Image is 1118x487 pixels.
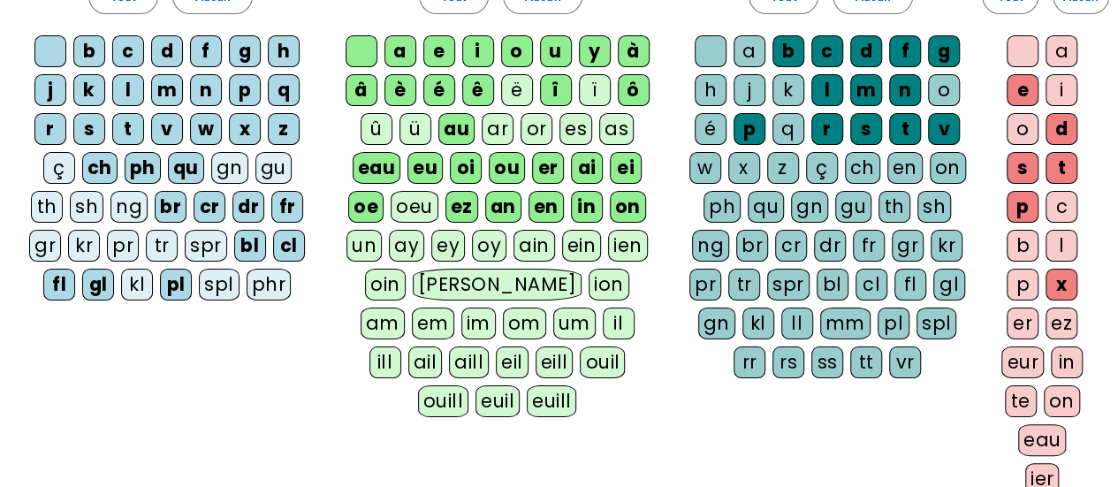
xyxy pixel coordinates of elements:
div: e [423,35,455,67]
div: cl [273,230,305,262]
div: h [268,35,300,67]
div: h [695,74,726,106]
div: gl [82,269,114,301]
div: é [695,113,726,145]
div: pr [689,269,721,301]
div: ail [408,346,443,378]
div: r [34,113,66,145]
div: mm [820,308,871,339]
div: eur [1001,346,1044,378]
div: br [736,230,768,262]
div: ion [589,269,629,301]
div: s [73,113,105,145]
div: pl [878,308,909,339]
div: l [112,74,144,106]
div: d [1046,113,1077,145]
div: euil [475,385,520,417]
div: en [887,152,923,184]
div: fl [894,269,926,301]
div: z [767,152,799,184]
div: sh [917,191,951,223]
div: es [559,113,592,145]
div: in [1051,346,1083,378]
div: c [811,35,843,67]
div: ay [389,230,424,262]
div: eau [353,152,401,184]
div: ein [562,230,602,262]
div: ô [618,74,650,106]
div: p [1007,191,1038,223]
div: om [503,308,546,339]
div: fr [271,191,303,223]
div: q [268,74,300,106]
div: t [1046,152,1077,184]
div: v [928,113,960,145]
div: z [268,113,300,145]
div: or [521,113,552,145]
div: ouill [418,385,468,417]
div: ien [608,230,648,262]
div: ey [431,230,465,262]
div: o [928,74,960,106]
div: t [112,113,144,145]
div: ç [806,152,838,184]
div: gn [211,152,248,184]
div: j [734,74,765,106]
div: vr [889,346,921,378]
div: g [928,35,960,67]
div: c [1046,191,1077,223]
div: ü [399,113,431,145]
div: bl [234,230,266,262]
div: gn [698,308,735,339]
div: kl [121,269,153,301]
div: b [772,35,804,67]
div: spl [916,308,957,339]
div: gr [29,230,61,262]
div: ez [1046,308,1077,339]
div: w [689,152,721,184]
div: spr [185,230,227,262]
div: r [811,113,843,145]
div: i [1046,74,1077,106]
div: on [1044,385,1080,417]
div: kl [742,308,774,339]
div: th [31,191,63,223]
div: oin [365,269,406,301]
div: a [734,35,765,67]
div: ill [369,346,401,378]
div: ouil [580,346,625,378]
div: kr [68,230,100,262]
div: p [734,113,765,145]
div: x [229,113,261,145]
div: [PERSON_NAME] [413,269,582,301]
div: ou [489,152,525,184]
div: m [151,74,183,106]
div: qu [168,152,204,184]
div: il [603,308,635,339]
div: oy [472,230,506,262]
div: ng [110,191,148,223]
div: b [1007,230,1038,262]
div: in [571,191,603,223]
div: en [529,191,564,223]
div: ph [704,191,741,223]
div: ç [43,152,75,184]
div: bl [817,269,848,301]
div: au [438,113,475,145]
div: ss [811,346,843,378]
div: o [1007,113,1038,145]
div: d [151,35,183,67]
div: w [190,113,222,145]
div: s [1007,152,1038,184]
div: er [532,152,564,184]
div: ain [513,230,555,262]
div: ez [445,191,478,223]
div: gl [933,269,965,301]
div: tr [146,230,178,262]
div: oi [450,152,482,184]
div: am [361,308,405,339]
div: u [540,35,572,67]
div: ll [781,308,813,339]
div: x [728,152,760,184]
div: rs [772,346,804,378]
